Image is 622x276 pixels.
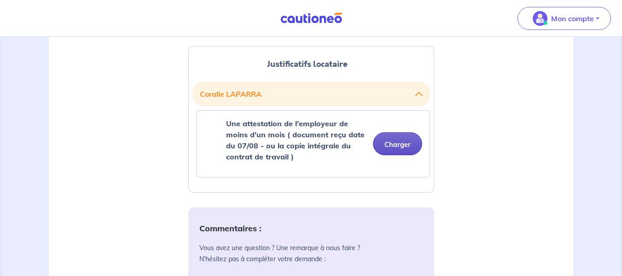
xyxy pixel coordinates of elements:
strong: Une attestation de l'employeur de moins d'un mois ( document reçu date du 07/08 - ou la copie int... [226,119,365,161]
p: Mon compte [551,13,594,24]
p: Vous avez une question ? Une remarque à nous faire ? N’hésitez pas à compléter votre demande : [199,242,423,264]
button: Charger [373,132,422,155]
button: Coralie LAPARRA [200,85,423,103]
img: illu_account_valid_menu.svg [533,11,547,26]
strong: Commentaires : [199,223,262,234]
button: illu_account_valid_menu.svgMon compte [517,7,611,30]
img: Cautioneo [277,12,346,24]
span: Justificatifs locataire [267,58,348,70]
div: categoryName: une-attestation-de-lemployeur-de-moins-dun-mois-document-recu-date-du-07-08-ou-la-c... [196,110,430,177]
